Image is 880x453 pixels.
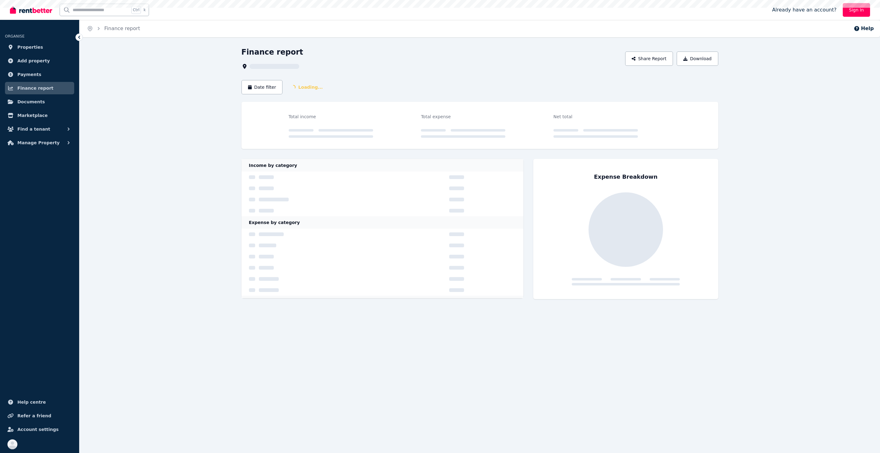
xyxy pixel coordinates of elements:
div: Expense by category [241,216,524,229]
a: Properties [5,41,74,53]
a: Help centre [5,396,74,408]
span: k [143,7,146,12]
span: Ctrl [131,6,141,14]
span: Add property [17,57,50,65]
span: Marketplace [17,112,47,119]
a: Sign In [843,3,870,17]
span: ORGANISE [5,34,25,38]
a: Documents [5,96,74,108]
img: RentBetter [10,5,52,15]
span: Properties [17,43,43,51]
span: Documents [17,98,45,105]
span: Already have an account? [772,6,837,14]
span: Help centre [17,398,46,406]
a: Payments [5,68,74,81]
a: Add property [5,55,74,67]
span: Manage Property [17,139,60,146]
span: Find a tenant [17,125,50,133]
div: Total income [289,113,373,120]
a: Account settings [5,423,74,436]
a: Refer a friend [5,410,74,422]
span: Account settings [17,426,59,433]
button: Manage Property [5,137,74,149]
span: Refer a friend [17,412,51,419]
span: Loading... [286,82,328,93]
button: Help [854,25,874,32]
nav: Breadcrumb [79,20,147,37]
span: Payments [17,71,41,78]
a: Finance report [5,82,74,94]
div: Total expense [421,113,505,120]
div: Net total [553,113,638,120]
div: Expense Breakdown [594,173,658,181]
h1: Finance report [241,47,303,57]
button: Find a tenant [5,123,74,135]
a: Marketplace [5,109,74,122]
button: Download [677,52,718,66]
button: Share Report [625,52,673,66]
div: Income by category [241,159,524,172]
button: Date filter [241,80,283,94]
span: Finance report [17,84,53,92]
a: Finance report [104,25,140,31]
